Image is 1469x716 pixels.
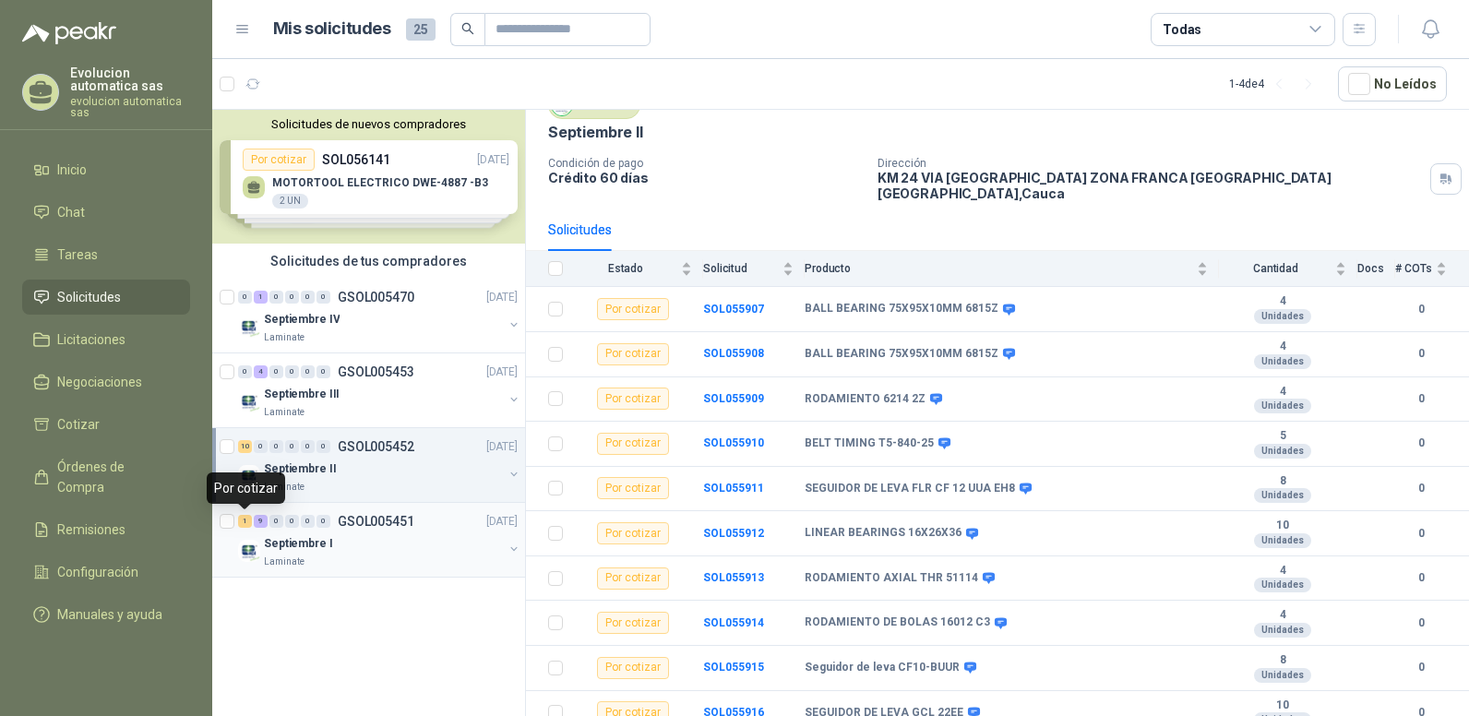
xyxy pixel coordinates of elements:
b: 0 [1395,525,1447,543]
a: Cotizar [22,407,190,442]
b: 10 [1219,698,1346,713]
a: 0 1 0 0 0 0 GSOL005470[DATE] Company LogoSeptiembre IVLaminate [238,286,521,345]
div: 0 [269,440,283,453]
div: Por cotizar [597,388,669,410]
b: SOL055914 [703,616,764,629]
div: 0 [285,515,299,528]
button: Solicitudes de nuevos compradores [220,117,518,131]
p: Dirección [878,157,1423,170]
div: Unidades [1254,533,1311,548]
span: Configuración [57,562,138,582]
a: SOL055913 [703,571,764,584]
th: Producto [805,251,1219,287]
a: SOL055907 [703,303,764,316]
a: Manuales y ayuda [22,597,190,632]
span: Órdenes de Compra [57,457,173,497]
div: Por cotizar [597,657,669,679]
div: Unidades [1254,578,1311,592]
div: 9 [254,515,268,528]
p: Evolucion automatica sas [70,66,190,92]
p: GSOL005470 [338,291,414,304]
span: Remisiones [57,519,125,540]
a: Chat [22,195,190,230]
img: Company Logo [238,390,260,412]
b: 4 [1219,340,1346,354]
div: Solicitudes de nuevos compradoresPor cotizarSOL056141[DATE] MOTORTOOL ELECTRICO DWE-4887 -B32 UNP... [212,110,525,244]
a: SOL055912 [703,527,764,540]
b: SOL055915 [703,661,764,674]
span: Chat [57,202,85,222]
a: SOL055909 [703,392,764,405]
a: Tareas [22,237,190,272]
b: 4 [1219,564,1346,579]
a: SOL055911 [703,482,764,495]
p: Laminate [264,330,305,345]
b: BALL BEARING 75X95X10MM 6815Z [805,302,998,316]
b: BELT TIMING T5-840-25 [805,436,934,451]
span: search [461,22,474,35]
a: Remisiones [22,512,190,547]
div: 0 [316,291,330,304]
a: Órdenes de Compra [22,449,190,505]
b: 0 [1395,345,1447,363]
p: [DATE] [486,289,518,306]
a: Inicio [22,152,190,187]
a: 1 9 0 0 0 0 GSOL005451[DATE] Company LogoSeptiembre ILaminate [238,510,521,569]
b: 0 [1395,569,1447,587]
th: Docs [1357,251,1395,287]
p: Septiembre III [264,386,340,403]
div: 0 [269,515,283,528]
span: Licitaciones [57,329,125,350]
span: Cotizar [57,414,100,435]
div: 0 [238,365,252,378]
a: SOL055908 [703,347,764,360]
b: 0 [1395,659,1447,676]
div: Unidades [1254,354,1311,369]
b: 8 [1219,653,1346,668]
div: Por cotizar [597,567,669,590]
span: Producto [805,262,1193,275]
th: Estado [574,251,703,287]
a: SOL055910 [703,436,764,449]
a: 0 4 0 0 0 0 GSOL005453[DATE] Company LogoSeptiembre IIILaminate [238,361,521,420]
div: Todas [1163,19,1201,40]
div: 0 [285,291,299,304]
div: Solicitudes de tus compradores [212,244,525,279]
div: Unidades [1254,444,1311,459]
div: 0 [316,515,330,528]
b: 8 [1219,474,1346,489]
div: Por cotizar [597,522,669,544]
span: Manuales y ayuda [57,604,162,625]
div: 0 [269,365,283,378]
p: evolucion automatica sas [70,96,190,118]
b: 0 [1395,390,1447,408]
div: Unidades [1254,309,1311,324]
b: 5 [1219,429,1346,444]
div: Por cotizar [597,298,669,320]
span: Solicitud [703,262,779,275]
b: Seguidor de leva CF10-BUUR [805,661,960,675]
div: 10 [238,440,252,453]
div: 0 [238,291,252,304]
div: Unidades [1254,623,1311,638]
th: Solicitud [703,251,805,287]
span: # COTs [1395,262,1432,275]
p: GSOL005453 [338,365,414,378]
div: Unidades [1254,399,1311,413]
th: Cantidad [1219,251,1357,287]
th: # COTs [1395,251,1469,287]
div: Unidades [1254,668,1311,683]
span: Cantidad [1219,262,1332,275]
div: 1 - 4 de 4 [1229,69,1323,99]
img: Logo peakr [22,22,116,44]
span: 25 [406,18,436,41]
b: 0 [1395,301,1447,318]
p: Septiembre I [264,535,333,553]
span: Inicio [57,160,87,180]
